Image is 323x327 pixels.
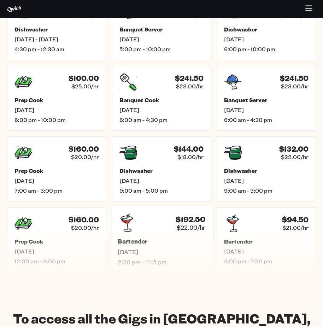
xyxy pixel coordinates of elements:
[119,26,204,33] h5: Banquet Server
[224,258,309,265] span: 3:00 pm - 7:30 pm
[177,224,205,231] span: $22.00/hr
[175,74,204,83] h4: $241.50
[119,46,204,53] span: 5:00 pm - 10:00 pm
[7,136,106,202] a: $160.00$20.00/hrPrep Cook[DATE]7:00 am - 3:00 pm
[69,215,99,224] h4: $160.00
[110,206,213,273] a: $192.50$22.00/hrBartender[DATE]2:30 pm - 11:15 pm
[224,116,309,123] span: 6:00 am - 4:30 pm
[224,97,309,104] h5: Banquet Server
[224,177,309,184] span: [DATE]
[279,145,309,153] h4: $132.00
[224,187,309,194] span: 9:00 am - 3:00 pm
[282,224,309,231] span: $21.00/hr
[14,187,99,194] span: 7:00 am - 3:00 pm
[281,153,309,160] span: $22.00/hr
[14,26,99,33] h5: Dishwasher
[217,136,316,202] a: $132.00$22.00/hrDishwasher[DATE]9:00 am - 3:00 pm
[282,215,309,224] h4: $94.50
[119,116,204,123] span: 6:00 am - 4:30 pm
[224,248,309,255] span: [DATE]
[7,66,106,131] a: $100.00$25.00/hrPrep Cook[DATE]6:00 pm - 10:00 pm
[224,46,309,53] span: 6:00 pm - 10:00 pm
[119,177,204,184] span: [DATE]
[217,207,316,272] a: $94.50$21.00/hrBartender[DATE]3:00 pm - 7:30 pm
[112,136,211,202] a: $144.00$18.00/hrDishwasher[DATE]9:00 am - 5:00 pm
[14,116,99,123] span: 6:00 pm - 10:00 pm
[224,26,309,33] h5: Dishwasher
[174,145,204,153] h4: $144.00
[7,207,106,272] a: $160.00$20.00/hrPrep Cook[DATE]12:00 pm - 8:00 pm
[176,83,204,90] span: $23.00/hr
[14,177,99,184] span: [DATE]
[224,238,309,245] h5: Bartender
[71,83,99,90] span: $25.00/hr
[69,145,99,153] h4: $160.00
[118,248,205,256] span: [DATE]
[281,83,309,90] span: $23.00/hr
[14,36,99,43] span: [DATE] - [DATE]
[14,167,99,174] h5: Prep Cook
[112,66,211,131] a: $241.50$23.00/hrBanquet Cook[DATE]6:00 am - 4:30 pm
[71,224,99,231] span: $20.00/hr
[119,167,204,174] h5: Dishwasher
[119,36,204,43] span: [DATE]
[280,74,309,83] h4: $241.50
[118,258,205,266] span: 2:30 pm - 11:15 pm
[14,106,99,113] span: [DATE]
[69,74,99,83] h4: $100.00
[176,215,205,224] h4: $192.50
[14,97,99,104] h5: Prep Cook
[224,106,309,113] span: [DATE]
[217,66,316,131] a: $241.50$23.00/hrBanquet Server[DATE]6:00 am - 4:30 pm
[71,153,99,160] span: $20.00/hr
[224,167,309,174] h5: Dishwasher
[118,238,205,245] h5: Bartender
[119,187,204,194] span: 9:00 am - 5:00 pm
[14,238,99,245] h5: Prep Cook
[119,106,204,113] span: [DATE]
[14,248,99,255] span: [DATE]
[224,36,309,43] span: [DATE]
[14,258,99,265] span: 12:00 pm - 8:00 pm
[14,46,99,53] span: 4:30 pm - 12:30 am
[177,153,204,160] span: $18.00/hr
[119,97,204,104] h5: Banquet Cook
